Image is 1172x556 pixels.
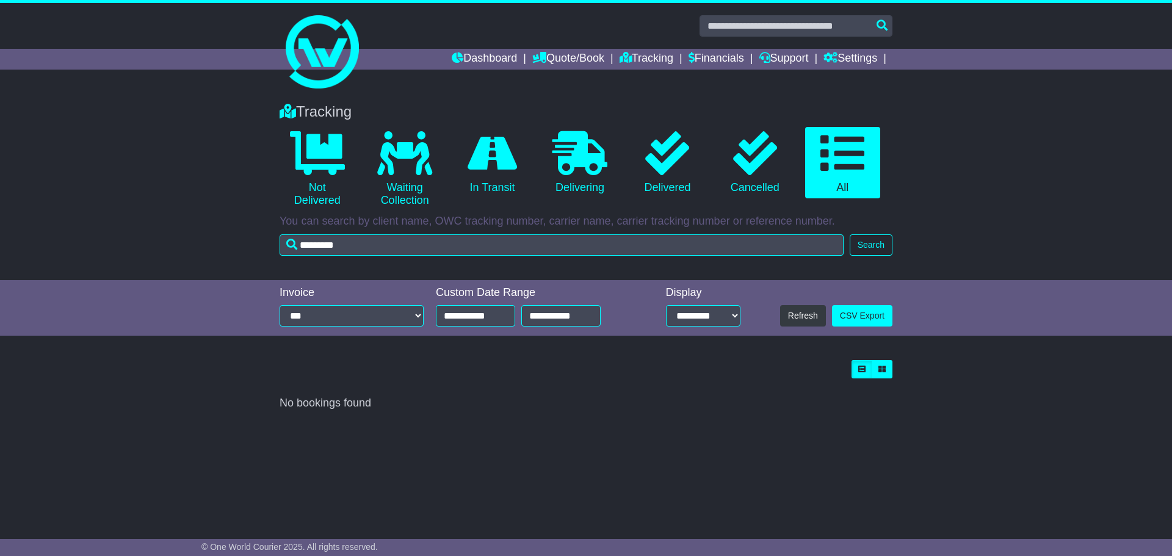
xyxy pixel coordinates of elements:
button: Refresh [780,305,826,327]
button: Search [850,234,892,256]
a: Financials [689,49,744,70]
a: Settings [823,49,877,70]
a: Cancelled [717,127,792,199]
a: Support [759,49,809,70]
a: All [805,127,880,199]
a: Waiting Collection [367,127,442,212]
div: Display [666,286,740,300]
a: Dashboard [452,49,517,70]
span: © One World Courier 2025. All rights reserved. [201,542,378,552]
a: Tracking [620,49,673,70]
a: CSV Export [832,305,892,327]
div: Custom Date Range [436,286,632,300]
div: No bookings found [280,397,892,410]
div: Invoice [280,286,424,300]
a: In Transit [455,127,530,199]
p: You can search by client name, OWC tracking number, carrier name, carrier tracking number or refe... [280,215,892,228]
a: Delivering [542,127,617,199]
a: Not Delivered [280,127,355,212]
div: Tracking [273,103,899,121]
a: Delivered [630,127,705,199]
a: Quote/Book [532,49,604,70]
